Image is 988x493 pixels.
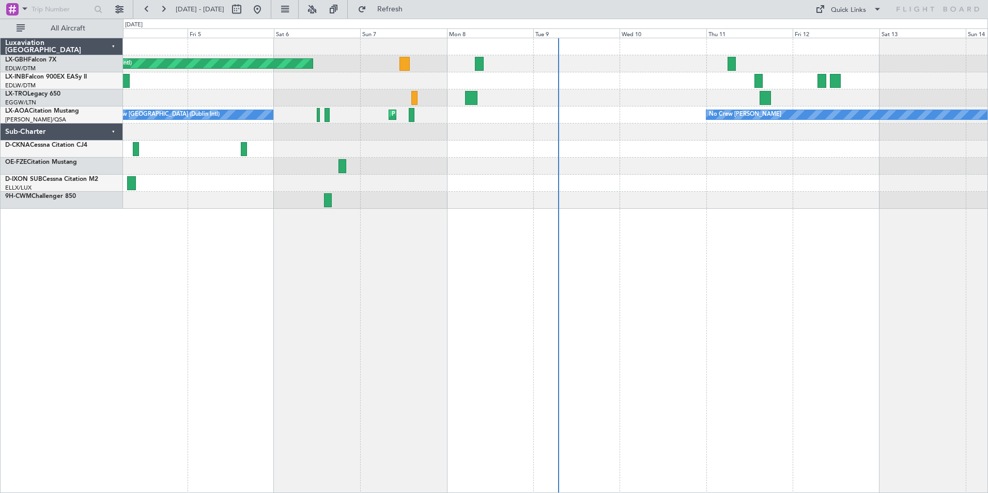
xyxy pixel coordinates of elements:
[5,108,79,114] a: LX-AOACitation Mustang
[5,159,77,165] a: OE-FZECitation Mustang
[5,74,25,80] span: LX-INB
[125,21,143,29] div: [DATE]
[5,108,29,114] span: LX-AOA
[793,28,879,38] div: Fri 12
[447,28,533,38] div: Mon 8
[392,107,554,122] div: Planned Maint [GEOGRAPHIC_DATA] ([GEOGRAPHIC_DATA])
[5,57,56,63] a: LX-GBHFalcon 7X
[5,65,36,72] a: EDLW/DTM
[709,107,781,122] div: No Crew [PERSON_NAME]
[103,107,220,122] div: No Crew [GEOGRAPHIC_DATA] (Dublin Intl)
[101,28,187,38] div: Thu 4
[368,6,412,13] span: Refresh
[5,159,27,165] span: OE-FZE
[620,28,706,38] div: Wed 10
[274,28,360,38] div: Sat 6
[533,28,620,38] div: Tue 9
[5,193,76,199] a: 9H-CWMChallenger 850
[5,184,32,192] a: ELLX/LUX
[5,176,42,182] span: D-IXON SUB
[5,91,60,97] a: LX-TROLegacy 650
[5,142,87,148] a: D-CKNACessna Citation CJ4
[27,25,109,32] span: All Aircraft
[188,28,274,38] div: Fri 5
[5,82,36,89] a: EDLW/DTM
[5,116,66,124] a: [PERSON_NAME]/QSA
[32,2,91,17] input: Trip Number
[5,176,98,182] a: D-IXON SUBCessna Citation M2
[5,57,28,63] span: LX-GBH
[11,20,112,37] button: All Aircraft
[360,28,446,38] div: Sun 7
[879,28,966,38] div: Sat 13
[5,91,27,97] span: LX-TRO
[706,28,793,38] div: Thu 11
[5,99,36,106] a: EGGW/LTN
[176,5,224,14] span: [DATE] - [DATE]
[353,1,415,18] button: Refresh
[5,74,87,80] a: LX-INBFalcon 900EX EASy II
[5,142,30,148] span: D-CKNA
[810,1,887,18] button: Quick Links
[831,5,866,16] div: Quick Links
[5,193,32,199] span: 9H-CWM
